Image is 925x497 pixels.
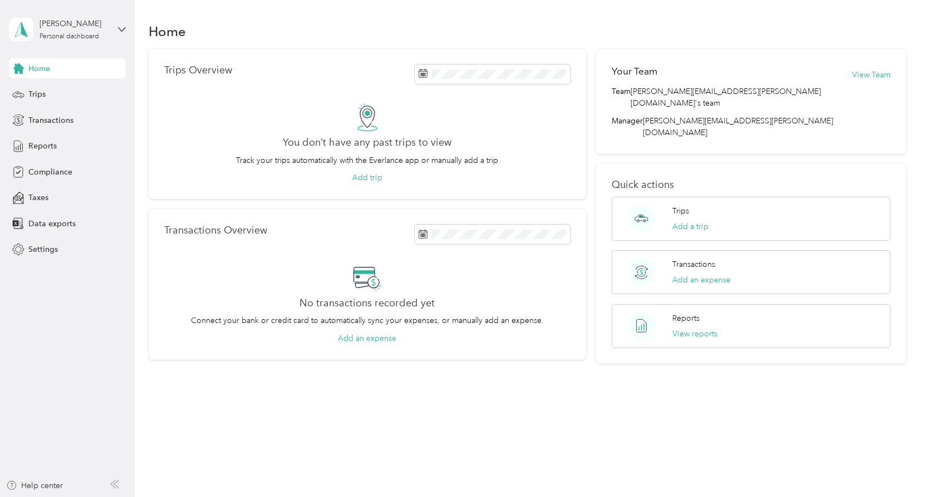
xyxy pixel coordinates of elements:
[863,435,925,497] iframe: Everlance-gr Chat Button Frame
[28,218,76,230] span: Data exports
[236,155,498,166] p: Track your trips automatically with the Everlance app or manually add a trip
[40,18,109,29] div: [PERSON_NAME]
[672,328,717,340] button: View reports
[40,33,99,40] div: Personal dashboard
[149,26,186,37] h1: Home
[612,115,643,138] span: Manager
[612,64,657,78] h2: Your Team
[28,166,72,178] span: Compliance
[28,140,57,152] span: Reports
[672,312,700,324] p: Reports
[672,274,731,286] button: Add an expense
[28,88,46,100] span: Trips
[28,115,73,126] span: Transactions
[283,137,451,148] h2: You don’t have any past trips to view
[643,116,833,137] span: [PERSON_NAME][EMAIL_ADDRESS][PERSON_NAME][DOMAIN_NAME]
[28,192,48,203] span: Taxes
[631,86,890,109] span: [PERSON_NAME][EMAIL_ADDRESS][PERSON_NAME][DOMAIN_NAME]'s team
[6,480,63,491] button: Help center
[672,205,689,217] p: Trips
[191,315,544,326] p: Connect your bank or credit card to automatically sync your expenses, or manually add an expense.
[612,179,890,191] p: Quick actions
[28,243,58,255] span: Settings
[352,172,382,183] button: Add trip
[612,86,631,109] span: Team
[299,297,435,309] h2: No transactions recorded yet
[164,64,232,76] p: Trips Overview
[28,63,50,74] span: Home
[338,332,396,344] button: Add an expense
[164,225,267,236] p: Transactions Overview
[672,221,708,232] button: Add a trip
[672,259,715,270] p: Transactions
[852,69,890,81] button: View Team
